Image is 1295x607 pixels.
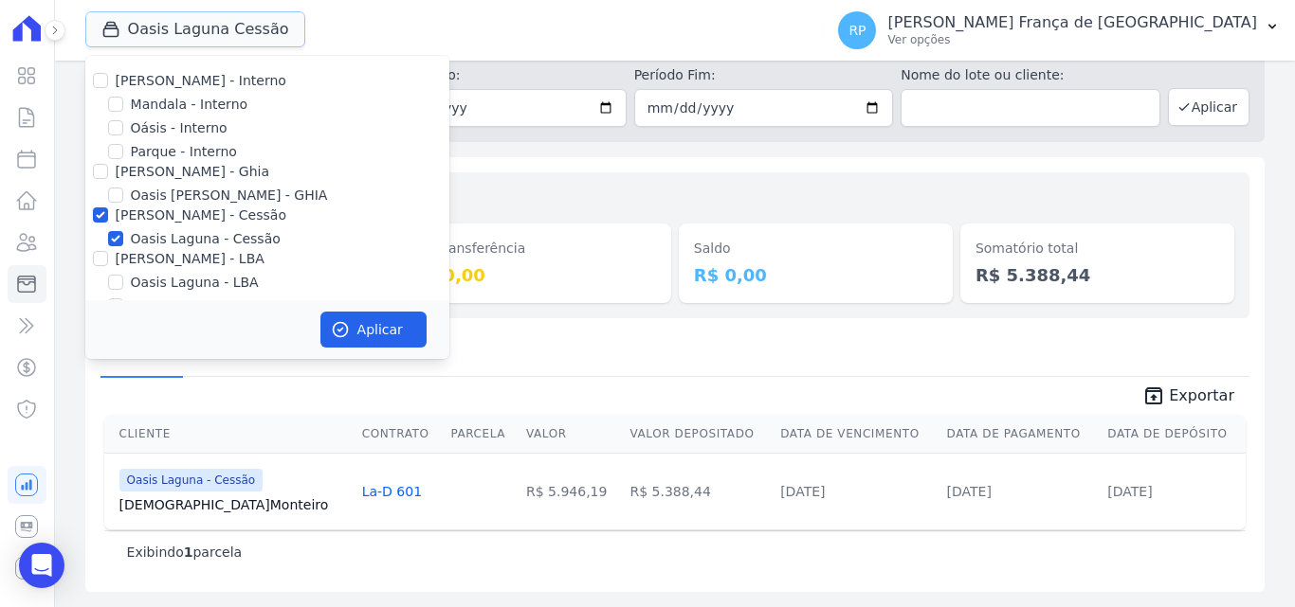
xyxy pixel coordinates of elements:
th: Cliente [104,415,355,454]
span: Exportar [1169,384,1234,407]
th: Valor Depositado [622,415,773,454]
div: Open Intercom Messenger [19,543,64,588]
label: Oasis [PERSON_NAME] - GHIA [131,186,328,205]
label: Período Fim: [634,65,894,85]
a: [DATE] [1107,484,1152,499]
dt: Somatório total [976,239,1219,259]
i: unarchive [1142,384,1165,407]
button: RP [PERSON_NAME] França de [GEOGRAPHIC_DATA] Ver opções [823,4,1295,57]
td: R$ 5.388,44 [622,453,773,529]
dd: R$ 0,00 [412,262,656,288]
label: Parque - Interno [131,142,237,162]
label: [PERSON_NAME] - Ghia [116,164,269,179]
a: unarchive Exportar [1127,384,1249,411]
dt: Em transferência [412,239,656,259]
span: Oasis Laguna - Cessão [119,469,264,491]
dt: Saldo [694,239,938,259]
p: Ver opções [887,32,1257,47]
th: Data de Vencimento [773,415,939,454]
a: [DATE] [947,484,992,499]
label: Oasis Laguna - Cessão [131,229,281,249]
p: Exibindo parcela [127,543,243,562]
th: Data de Depósito [1100,415,1246,454]
button: Aplicar [320,312,427,348]
p: [PERSON_NAME] França de [GEOGRAPHIC_DATA] [887,13,1257,32]
dd: R$ 5.388,44 [976,262,1219,288]
span: RP [848,24,866,37]
label: Nome do lote ou cliente: [901,65,1160,85]
label: Mandala - Interno [131,95,247,115]
button: Aplicar [1168,88,1249,126]
label: Oasis Laguna - LBA [131,273,259,293]
label: [PERSON_NAME] - Interno [116,73,286,88]
label: Período Inicío: [367,65,627,85]
a: [DATE] [780,484,825,499]
th: Data de Pagamento [939,415,1101,454]
a: [DEMOGRAPHIC_DATA]Monteiro [119,495,347,514]
th: Contrato [355,415,444,454]
th: Valor [519,415,622,454]
b: 1 [184,545,193,560]
label: Oasis Laguna - LBA 2 [131,296,271,316]
th: Parcela [443,415,519,454]
a: La-D 601 [362,484,422,499]
label: [PERSON_NAME] - Cessão [116,207,286,223]
label: [PERSON_NAME] - LBA [116,251,264,266]
label: Oásis - Interno [131,118,228,138]
button: Oasis Laguna Cessão [85,11,305,47]
td: R$ 5.946,19 [519,453,622,529]
dd: R$ 0,00 [694,262,938,288]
